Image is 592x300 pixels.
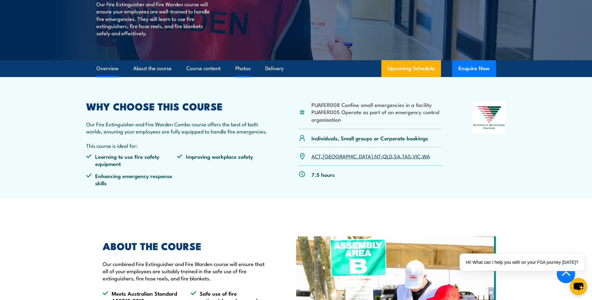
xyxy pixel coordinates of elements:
li: Enhancing emergency response skills [86,172,177,187]
p: 7.5 hours [311,171,335,178]
li: Improving workplace safety [177,153,268,167]
a: WA [422,152,430,160]
p: Individuals, Small groups or Corporate bookings [311,134,428,142]
img: Nationally Recognised Training logo. [472,102,506,133]
p: , , , , , , , [311,152,430,160]
a: Photos [235,60,251,77]
button: Enquire Now [452,60,496,77]
p: Our Fire Extinguisher and Fire Warden Combo course offers the best of both worlds, ensuring your ... [86,120,268,135]
a: Upcoming Schedule [381,60,441,77]
li: PUAFER008 Confine small emergencies in a facility [311,101,442,108]
div: Hi! What can I help you with on your FSA journey [DATE]? [460,254,585,271]
li: Learning to use fire safety equipment [86,153,177,167]
p: Our Fire Extinguisher and Fire Warden course will ensure your employees are well-trained to handl... [96,0,210,37]
h2: WHY CHOOSE THIS COURSE [86,102,268,110]
p: This course is ideal for: [86,142,268,149]
a: VIC [413,152,421,160]
button: chat-button [570,278,587,295]
a: Delivery [265,60,284,77]
a: Overview [96,60,119,77]
a: SA [394,152,400,160]
h2: ABOUT THE COURSE [103,241,267,250]
p: Our combined Fire Extinguisher and Fire Warden course will ensure that all of your employees are ... [103,260,267,282]
a: QLD [383,152,392,160]
a: TAS [402,152,411,160]
a: NT [374,152,381,160]
a: Course content [186,60,221,77]
a: About the course [133,60,172,77]
a: ACT [311,152,321,160]
li: PUAFER005 Operate as part of an emergency control organisation [311,108,442,123]
a: [GEOGRAPHIC_DATA] [323,152,373,160]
